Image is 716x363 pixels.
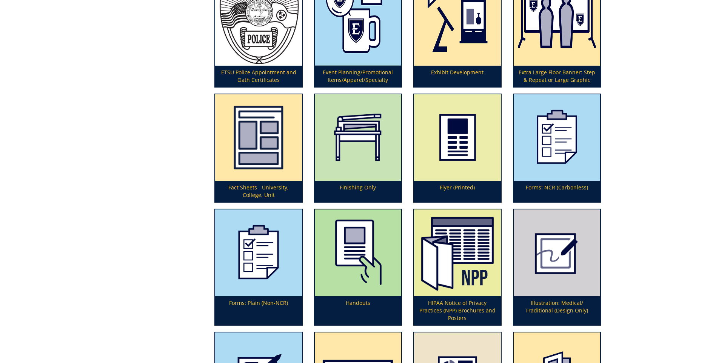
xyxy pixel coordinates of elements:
[414,296,500,325] p: HIPAA Notice of Privacy Practices (NPP) Brochures and Posters
[414,66,500,87] p: Exhibit Development
[315,94,401,181] img: finishing-59838c6aeb2fc0.69433546.png
[315,209,401,296] img: handouts-syllabi-5a5662ba7515c9.26193872.png
[215,209,302,296] img: forms-icon-5990f644d83108.76750562.png
[215,94,302,181] img: fact%20sheet-63b722d48584d3.32276223.png
[215,94,302,202] a: Fact Sheets - University, College, Unit
[514,209,600,325] a: Illustration: Medical/ Traditional (Design Only)
[414,209,500,325] a: HIPAA Notice of Privacy Practices (NPP) Brochures and Posters
[315,209,401,325] a: Handouts
[514,209,600,296] img: illustration-594922f2aac2d7.82608901.png
[414,94,500,202] a: Flyer (Printed)
[414,181,500,202] p: Flyer (Printed)
[315,181,401,202] p: Finishing Only
[215,209,302,325] a: Forms: Plain (Non-NCR)
[514,181,600,202] p: Forms: NCR (Carbonless)
[414,94,500,181] img: printed-flyer-59492a1d837e36.61044604.png
[315,94,401,202] a: Finishing Only
[215,296,302,325] p: Forms: Plain (Non-NCR)
[315,296,401,325] p: Handouts
[215,181,302,202] p: Fact Sheets - University, College, Unit
[514,66,600,87] p: Extra Large Floor Banner: Step & Repeat or Large Graphic
[414,209,500,296] img: hipaa%20notice%20of%20privacy%20practices%20brochures%20and%20posters-64bff8af764eb2.37019104.png
[315,66,401,87] p: Event Planning/Promotional Items/Apparel/Specialty
[514,94,600,181] img: forms-icon-5990f628b38ca0.82040006.png
[514,94,600,202] a: Forms: NCR (Carbonless)
[514,296,600,325] p: Illustration: Medical/ Traditional (Design Only)
[215,66,302,87] p: ETSU Police Appointment and Oath Certificates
